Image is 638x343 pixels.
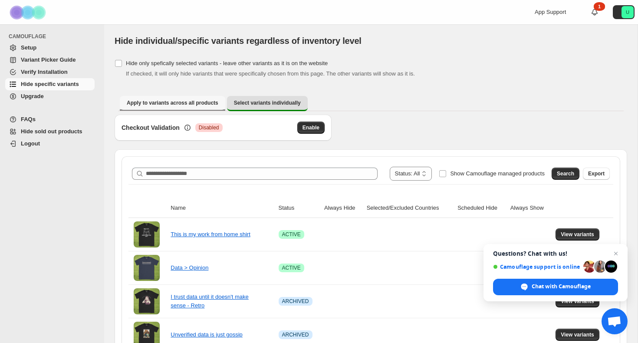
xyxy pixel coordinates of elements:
[134,288,160,314] img: I trust data until it doesn't make sense - Retro
[611,248,621,259] span: Close chat
[532,283,591,290] span: Chat with Camouflage
[508,198,553,218] th: Always Show
[21,93,44,99] span: Upgrade
[282,298,309,305] span: ARCHIVED
[21,140,40,147] span: Logout
[303,124,319,131] span: Enable
[122,123,180,132] h3: Checkout Validation
[282,331,309,338] span: ARCHIVED
[276,198,322,218] th: Status
[613,5,635,19] button: Avatar with initials U
[322,198,364,218] th: Always Hide
[126,70,415,77] span: If checked, it will only hide variants that were specifically chosen from this page. The other va...
[21,44,36,51] span: Setup
[535,9,566,15] span: App Support
[556,228,599,241] button: View variants
[171,294,249,309] a: I trust data until it doesn't make sense - Retro
[9,33,98,40] span: CAMOUFLAGE
[134,255,160,281] img: Data > Opinion
[134,221,160,247] img: This is my work from home shirt
[594,2,605,11] div: 1
[5,78,95,90] a: Hide specific variants
[127,99,218,106] span: Apply to variants across all products
[588,170,605,177] span: Export
[21,116,36,122] span: FAQs
[21,69,68,75] span: Verify Installation
[227,96,308,111] button: Select variants individually
[5,66,95,78] a: Verify Installation
[561,298,594,305] span: View variants
[493,264,580,270] span: Camouflage support is online
[552,168,579,180] button: Search
[364,198,455,218] th: Selected/Excluded Countries
[5,125,95,138] a: Hide sold out products
[234,99,301,106] span: Select variants individually
[21,56,76,63] span: Variant Picker Guide
[171,331,242,338] a: Unverified data is just gossip
[5,54,95,66] a: Variant Picker Guide
[561,331,594,338] span: View variants
[282,231,301,238] span: ACTIVE
[626,10,629,15] text: U
[120,96,225,110] button: Apply to variants across all products
[5,138,95,150] a: Logout
[5,113,95,125] a: FAQs
[126,60,328,66] span: Hide only spefically selected variants - leave other variants as it is on the website
[282,264,301,271] span: ACTIVE
[622,6,634,18] span: Avatar with initials U
[171,264,208,271] a: Data > Opinion
[493,279,618,295] div: Chat with Camouflage
[557,170,574,177] span: Search
[450,170,545,177] span: Show Camouflage managed products
[21,128,82,135] span: Hide sold out products
[5,42,95,54] a: Setup
[583,168,610,180] button: Export
[7,0,50,24] img: Camouflage
[171,231,250,237] a: This is my work from home shirt
[590,8,599,16] a: 1
[493,250,618,257] span: Questions? Chat with us!
[561,231,594,238] span: View variants
[455,198,508,218] th: Scheduled Hide
[168,198,276,218] th: Name
[115,36,362,46] span: Hide individual/specific variants regardless of inventory level
[199,124,219,131] span: Disabled
[602,308,628,334] div: Open chat
[297,122,325,134] button: Enable
[5,90,95,102] a: Upgrade
[556,295,599,307] button: View variants
[556,329,599,341] button: View variants
[21,81,79,87] span: Hide specific variants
